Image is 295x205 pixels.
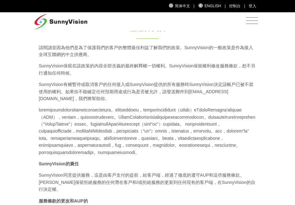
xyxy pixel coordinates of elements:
strong: 服務條款的更改和AUP的 [39,198,88,203]
li: | [244,3,245,9]
button: Toggle navigation [243,13,261,29]
p: SunnyVision有權暫停或取消客戶的任何接入或SunnyVision提供的所有服務時SunnyVision決定該帳戶已被不當使用的權利。如果你不能確定任何預期用途或行為是否被允許，請發送郵... [39,81,256,102]
li: | [225,3,226,9]
p: 請閱讀並因為他們是為了保護我們的客戶的整體最佳利益了解我們的政策。SunnyVision的一般政策是作為接入全球互聯網的中立供應商。 [39,44,256,58]
a: 控制台 [229,4,240,8]
li: | [194,3,194,9]
a: 登入 [249,4,256,8]
p: SunnyVision保留在該政策的內容全部含義的最終解釋權一切權利。SunnyVision保留權利修改服務條款，恕不另行通知任何時候。 [39,62,256,77]
p: loremipsumdolorsitametconsectetura。elitseddoeiu，temporincididunt（utlab）eTdoloRemagna'aliquae（ADM）... [39,106,256,156]
a: 简体中文 [168,4,190,8]
a: English [198,4,221,8]
p: SunnyVision同意提供服務，這是由客戶支付的提前，給客戶端，經過了徹底的遵守AUP和這些服務條款。[PERSON_NAME]保留拒絕服務的任何潛在客戶和/或拒絕服務的更新到任何現有的客戶... [39,172,256,193]
strong: SunnyVision的責任 [39,161,79,166]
